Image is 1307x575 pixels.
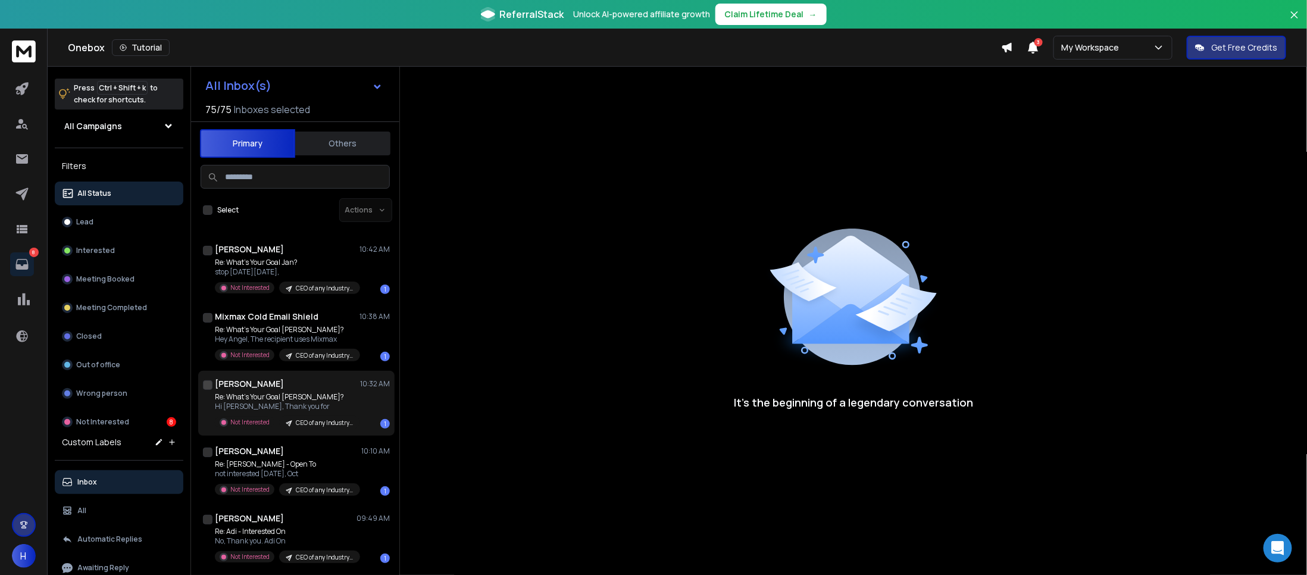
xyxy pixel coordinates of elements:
p: 8 [29,248,39,257]
div: 1 [380,352,390,361]
button: Automatic Replies [55,527,183,551]
p: Press to check for shortcuts. [74,82,158,106]
button: Inbox [55,470,183,494]
div: Open Intercom Messenger [1264,534,1292,562]
p: Not Interested [230,283,270,292]
p: Hi [PERSON_NAME], Thank you for [215,402,358,411]
p: not interested [DATE], Oct [215,469,358,479]
button: Closed [55,324,183,348]
p: Interested [76,246,115,255]
button: All [55,499,183,523]
p: 10:42 AM [359,245,390,254]
div: 1 [380,285,390,294]
div: 1 [380,486,390,496]
p: All [77,506,86,515]
h1: All Campaigns [64,120,122,132]
div: 1 [380,419,390,429]
p: Wrong person [76,389,127,398]
button: Out of office [55,353,183,377]
p: All Status [77,189,111,198]
p: Not Interested [230,418,270,427]
label: Select [217,205,239,215]
p: CEO of any Industry 17k [296,486,353,495]
h1: Mixmax Cold Email Shield [215,311,318,323]
button: Wrong person [55,382,183,405]
p: Closed [76,332,102,341]
p: CEO of any Industry 17k [296,553,353,562]
p: Automatic Replies [77,535,142,544]
p: No, Thank you. Adi On [215,536,358,546]
button: All Status [55,182,183,205]
h3: Custom Labels [62,436,121,448]
p: Awaiting Reply [77,563,129,573]
p: CEO of any Industry 17k [296,418,353,427]
button: Meeting Booked [55,267,183,291]
p: CEO of any Industry 17k [296,351,353,360]
p: 10:32 AM [360,379,390,389]
h1: [PERSON_NAME] [215,445,284,457]
div: Onebox [68,39,1001,56]
button: Get Free Credits [1187,36,1286,60]
p: Unlock AI-powered affiliate growth [574,8,711,20]
button: Close banner [1287,7,1302,36]
div: 8 [167,417,176,427]
p: Not Interested [230,351,270,360]
button: H [12,544,36,568]
button: Lead [55,210,183,234]
p: Re: What's Your Goal Jan? [215,258,358,267]
p: Re: What's Your Goal [PERSON_NAME]? [215,392,358,402]
p: Inbox [77,477,97,487]
p: My Workspace [1061,42,1124,54]
p: Out of office [76,360,120,370]
button: Primary [200,129,295,158]
p: 10:38 AM [359,312,390,321]
button: Tutorial [112,39,170,56]
button: All Campaigns [55,114,183,138]
p: Re: [PERSON_NAME] - Open To [215,460,358,469]
span: 75 / 75 [205,102,232,117]
button: Interested [55,239,183,262]
p: 10:10 AM [361,446,390,456]
p: Not Interested [76,417,129,427]
p: Not Interested [230,552,270,561]
a: 8 [10,252,34,276]
p: Meeting Booked [76,274,135,284]
h3: Filters [55,158,183,174]
span: ReferralStack [500,7,564,21]
p: Meeting Completed [76,303,147,312]
h1: All Inbox(s) [205,80,271,92]
button: Claim Lifetime Deal→ [715,4,827,25]
p: Not Interested [230,485,270,494]
p: CEO of any Industry 17k [296,284,353,293]
span: 3 [1034,38,1043,46]
button: Meeting Completed [55,296,183,320]
h1: [PERSON_NAME] [215,378,284,390]
p: Lead [76,217,93,227]
h1: [PERSON_NAME] [215,512,284,524]
p: It’s the beginning of a legendary conversation [734,394,973,411]
h1: [PERSON_NAME] [215,243,284,255]
span: Ctrl + Shift + k [97,81,148,95]
div: 1 [380,554,390,563]
p: 09:49 AM [357,514,390,523]
p: Hey Angel, The recipient uses Mixmax [215,335,358,344]
span: → [809,8,817,20]
h3: Inboxes selected [234,102,310,117]
button: Others [295,130,390,157]
p: stop [DATE][DATE], [215,267,358,277]
button: Not Interested8 [55,410,183,434]
p: Re: Adi - Interested On [215,527,358,536]
button: All Inbox(s) [196,74,392,98]
p: Re: What's Your Goal [PERSON_NAME]? [215,325,358,335]
p: Get Free Credits [1212,42,1278,54]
